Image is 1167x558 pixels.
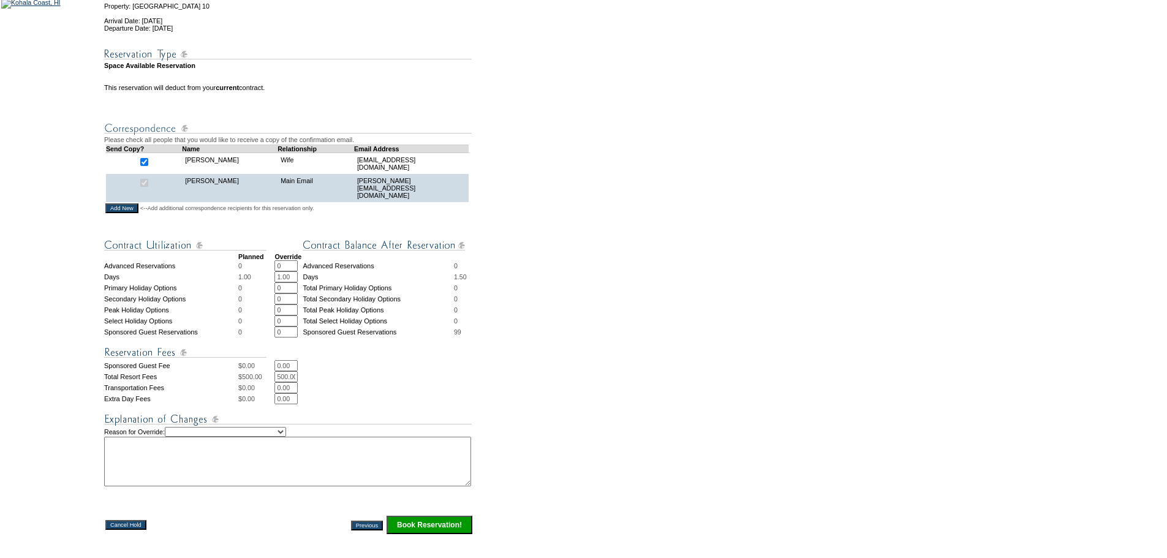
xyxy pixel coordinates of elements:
[104,371,238,382] td: Total Resort Fees
[105,203,138,213] input: Add New
[278,174,354,202] td: Main Email
[351,521,383,530] input: Previous
[104,238,266,253] img: Contract Utilization
[140,205,314,212] span: <--Add additional correspondence recipients for this reservation only.
[387,516,472,534] input: Click this button to finalize your reservation.
[104,136,354,143] span: Please check all people that you would like to receive a copy of the confirmation email.
[104,293,238,304] td: Secondary Holiday Options
[354,145,469,153] td: Email Address
[104,360,238,371] td: Sponsored Guest Fee
[454,262,458,270] span: 0
[104,382,238,393] td: Transportation Fees
[238,360,274,371] td: $
[238,317,242,325] span: 0
[278,153,354,174] td: Wife
[454,317,458,325] span: 0
[238,284,242,292] span: 0
[238,262,242,270] span: 0
[104,47,472,62] img: Reservation Type
[454,284,458,292] span: 0
[278,145,354,153] td: Relationship
[182,174,278,202] td: [PERSON_NAME]
[238,382,274,393] td: $
[238,371,274,382] td: $
[106,145,183,153] td: Send Copy?
[303,293,453,304] td: Total Secondary Holiday Options
[104,25,474,32] td: Departure Date: [DATE]
[354,153,469,174] td: [EMAIL_ADDRESS][DOMAIN_NAME]
[242,384,255,391] span: 0.00
[354,174,469,202] td: [PERSON_NAME][EMAIL_ADDRESS][DOMAIN_NAME]
[454,295,458,303] span: 0
[303,260,453,271] td: Advanced Reservations
[182,153,278,174] td: [PERSON_NAME]
[303,315,453,326] td: Total Select Holiday Options
[242,362,255,369] span: 0.00
[454,328,461,336] span: 99
[238,273,251,281] span: 1.00
[104,271,238,282] td: Days
[303,326,453,337] td: Sponsored Guest Reservations
[242,395,255,402] span: 0.00
[104,10,474,25] td: Arrival Date: [DATE]
[238,393,274,404] td: $
[238,306,242,314] span: 0
[303,282,453,293] td: Total Primary Holiday Options
[454,273,467,281] span: 1.50
[104,282,238,293] td: Primary Holiday Options
[454,306,458,314] span: 0
[104,304,238,315] td: Peak Holiday Options
[238,295,242,303] span: 0
[303,238,465,253] img: Contract Balance After Reservation
[303,304,453,315] td: Total Peak Holiday Options
[104,412,472,427] img: Explanation of Changes
[105,520,146,530] input: Cancel Hold
[104,84,474,91] td: This reservation will deduct from your contract.
[303,271,453,282] td: Days
[104,326,238,337] td: Sponsored Guest Reservations
[216,84,239,91] b: current
[242,373,262,380] span: 500.00
[104,345,266,360] img: Reservation Fees
[238,253,263,260] strong: Planned
[104,62,474,69] td: Space Available Reservation
[274,253,301,260] strong: Override
[104,427,474,486] td: Reason for Override:
[104,260,238,271] td: Advanced Reservations
[104,315,238,326] td: Select Holiday Options
[238,328,242,336] span: 0
[182,145,278,153] td: Name
[104,393,238,404] td: Extra Day Fees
